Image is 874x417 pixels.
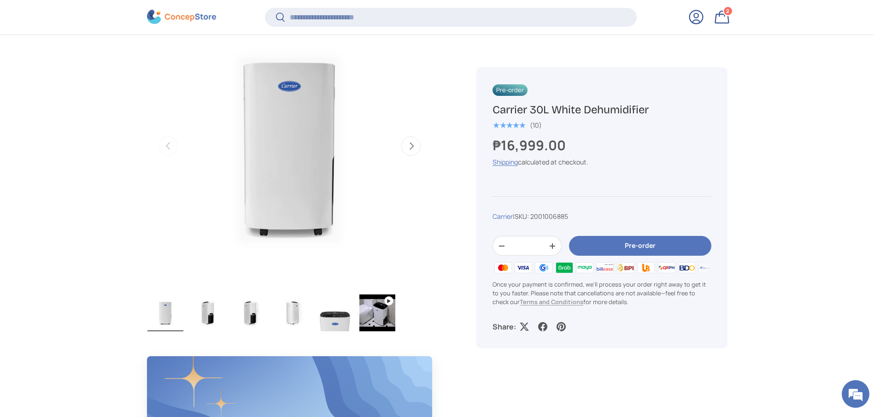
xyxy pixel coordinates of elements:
[636,260,656,274] img: ubp
[151,5,173,27] div: Minimize live chat window
[493,84,528,96] span: Pre-order
[359,294,395,331] img: carrier-30 liter-dehumidifier-youtube-demo-video-concepstore
[534,260,554,274] img: gcash
[530,212,568,221] span: 2001006885
[147,3,433,335] media-gallery: Gallery Viewer
[513,260,534,274] img: visa
[493,260,513,274] img: master
[493,157,711,167] div: calculated at checkout.
[493,321,516,332] p: Share:
[595,260,615,274] img: billease
[513,212,568,221] span: |
[493,119,542,129] a: 5.0 out of 5.0 stars (10)
[677,260,697,274] img: bdo
[493,121,525,129] div: 5.0 out of 5.0 stars
[147,294,183,331] img: carrier-dehumidifier-30-liter-full-view-concepstore
[275,294,311,331] img: carrier-dehumidifier-30-liter-right-side-view-concepstore
[520,298,583,306] a: Terms and Conditions
[232,294,268,331] img: carrier-dehumidifier-30-liter-left-side-with-dimensions-view-concepstore
[554,260,574,274] img: grabpay
[530,122,542,129] div: (10)
[5,252,176,284] textarea: Type your message and hit 'Enter'
[616,260,636,274] img: bpi
[569,236,711,256] button: Pre-order
[493,136,568,154] strong: ₱16,999.00
[575,260,595,274] img: maya
[697,260,717,274] img: metrobank
[493,103,711,117] h1: Carrier 30L White Dehumidifier
[493,280,711,307] p: Once your payment is confirmed, we'll process your order right away to get it to you faster. Plea...
[656,260,676,274] img: qrph
[515,212,529,221] span: SKU:
[48,52,155,64] div: Chat with us now
[493,121,525,130] span: ★★★★★
[726,8,729,15] span: 2
[53,116,127,209] span: We're online!
[493,212,513,221] a: Carrier
[493,158,518,166] a: Shipping
[190,294,226,331] img: carrier-dehumidifier-30-liter-left-side-view-concepstore
[317,294,353,331] img: carrier-dehumidifier-30-liter-top-with-buttons-view-concepstore
[147,10,216,24] img: ConcepStore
